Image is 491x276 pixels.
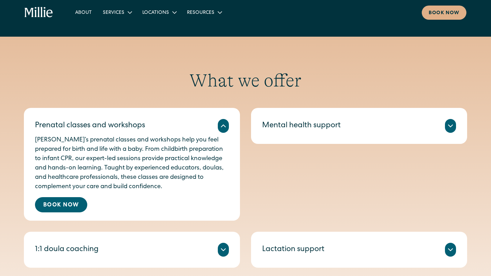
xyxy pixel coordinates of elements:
div: Mental health support [262,120,341,132]
div: 1:1 doula coaching [35,244,99,256]
p: [PERSON_NAME]’s prenatal classes and workshops help you feel prepared for birth and life with a b... [35,136,229,192]
h2: What we offer [24,70,467,91]
div: Locations [137,7,181,18]
a: home [25,7,53,18]
div: Locations [142,9,169,17]
a: About [70,7,97,18]
div: Resources [181,7,227,18]
div: Services [97,7,137,18]
a: Book now [422,6,466,20]
a: Book Now [35,197,87,212]
div: Prenatal classes and workshops [35,120,145,132]
div: Resources [187,9,214,17]
div: Services [103,9,124,17]
div: Lactation support [262,244,324,256]
div: Book now [429,10,459,17]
